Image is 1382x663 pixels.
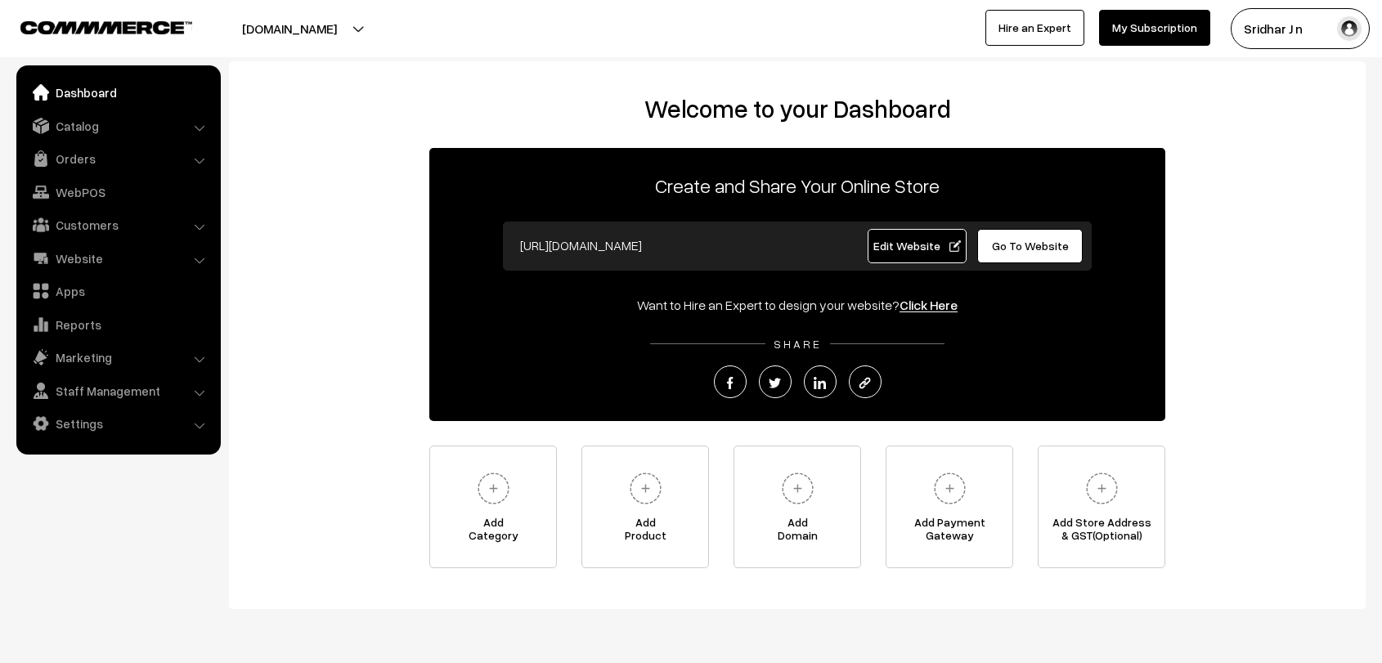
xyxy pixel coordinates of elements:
a: Add PaymentGateway [886,446,1013,568]
img: user [1337,16,1362,41]
span: Go To Website [992,239,1069,253]
img: COMMMERCE [20,21,192,34]
a: Catalog [20,111,215,141]
a: Apps [20,276,215,306]
a: Add Store Address& GST(Optional) [1038,446,1165,568]
a: Settings [20,409,215,438]
div: Want to Hire an Expert to design your website? [429,295,1165,315]
a: AddDomain [734,446,861,568]
img: plus.svg [471,466,516,511]
span: Add Store Address & GST(Optional) [1039,516,1164,549]
button: Sridhar J n [1231,8,1370,49]
a: Edit Website [868,229,967,263]
a: Customers [20,210,215,240]
img: plus.svg [775,466,820,511]
a: Dashboard [20,78,215,107]
a: Reports [20,310,215,339]
span: Edit Website [873,239,961,253]
img: plus.svg [623,466,668,511]
span: Add Category [430,516,556,549]
button: [DOMAIN_NAME] [185,8,394,49]
span: Add Domain [734,516,860,549]
a: COMMMERCE [20,16,164,36]
a: Marketing [20,343,215,372]
a: My Subscription [1099,10,1210,46]
a: Hire an Expert [985,10,1084,46]
h2: Welcome to your Dashboard [245,94,1349,123]
a: Click Here [900,297,958,313]
a: AddProduct [581,446,709,568]
a: Orders [20,144,215,173]
img: plus.svg [1079,466,1124,511]
span: Add Product [582,516,708,549]
span: SHARE [765,337,830,351]
a: WebPOS [20,177,215,207]
a: Website [20,244,215,273]
a: Staff Management [20,376,215,405]
img: plus.svg [927,466,972,511]
p: Create and Share Your Online Store [429,171,1165,200]
a: AddCategory [429,446,557,568]
a: Go To Website [977,229,1083,263]
span: Add Payment Gateway [886,516,1012,549]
